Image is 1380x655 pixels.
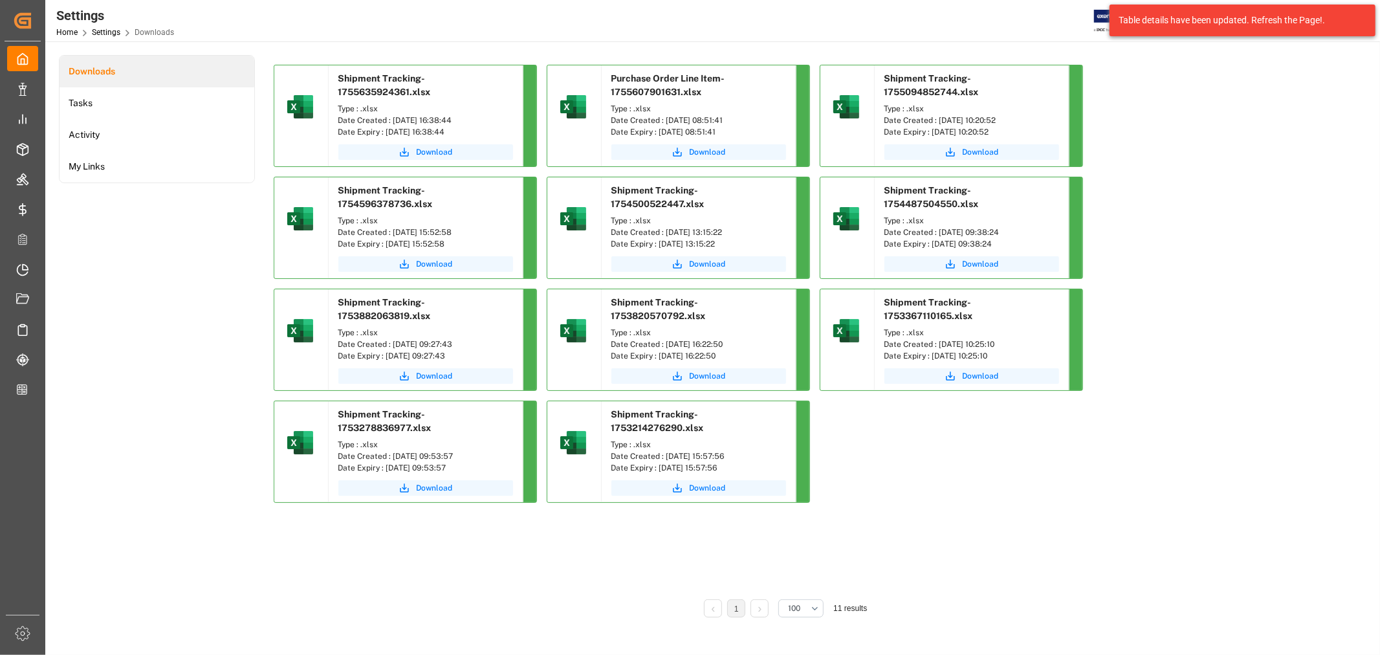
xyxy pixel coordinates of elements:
[884,339,1059,350] div: Date Created : [DATE] 10:25:10
[1119,14,1357,27] div: Table details have been updated. Refresh the Page!.
[690,482,726,494] span: Download
[338,126,513,138] div: Date Expiry : [DATE] 16:38:44
[417,370,453,382] span: Download
[884,297,973,321] span: Shipment Tracking-1753367110165.xlsx
[831,91,862,122] img: microsoft-excel-2019--v1.png
[884,368,1059,384] button: Download
[285,315,316,346] img: microsoft-excel-2019--v1.png
[60,119,254,151] a: Activity
[1094,10,1139,32] img: Exertis%20JAM%20-%20Email%20Logo.jpg_1722504956.jpg
[338,215,513,227] div: Type : .xlsx
[611,227,786,238] div: Date Created : [DATE] 13:15:22
[690,258,726,270] span: Download
[833,604,867,613] span: 11 results
[338,103,513,115] div: Type : .xlsx
[611,256,786,272] a: Download
[690,146,726,158] span: Download
[690,370,726,382] span: Download
[611,73,725,97] span: Purchase Order Line Item-1755607901631.xlsx
[338,439,513,450] div: Type : .xlsx
[338,327,513,339] div: Type : .xlsx
[963,146,999,158] span: Download
[611,462,786,474] div: Date Expiry : [DATE] 15:57:56
[558,203,589,234] img: microsoft-excel-2019--v1.png
[884,185,979,209] span: Shipment Tracking-1754487504550.xlsx
[884,103,1059,115] div: Type : .xlsx
[704,599,722,617] li: Previous Page
[884,238,1059,250] div: Date Expiry : [DATE] 09:38:24
[611,409,704,433] span: Shipment Tracking-1753214276290.xlsx
[338,368,513,384] button: Download
[831,203,862,234] img: microsoft-excel-2019--v1.png
[788,603,800,614] span: 100
[417,258,453,270] span: Download
[558,315,589,346] img: microsoft-excel-2019--v1.png
[338,256,513,272] button: Download
[884,126,1059,138] div: Date Expiry : [DATE] 10:20:52
[417,146,453,158] span: Download
[338,480,513,496] button: Download
[56,28,78,37] a: Home
[338,409,432,433] span: Shipment Tracking-1753278836977.xlsx
[92,28,120,37] a: Settings
[727,599,745,617] li: 1
[611,126,786,138] div: Date Expiry : [DATE] 08:51:41
[611,327,786,339] div: Type : .xlsx
[884,350,1059,362] div: Date Expiry : [DATE] 10:25:10
[338,462,513,474] div: Date Expiry : [DATE] 09:53:57
[611,215,786,227] div: Type : .xlsx
[750,599,769,617] li: Next Page
[884,144,1059,160] button: Download
[60,56,254,87] a: Downloads
[285,427,316,458] img: microsoft-excel-2019--v1.png
[963,258,999,270] span: Download
[338,238,513,250] div: Date Expiry : [DATE] 15:52:58
[611,115,786,126] div: Date Created : [DATE] 08:51:41
[611,480,786,496] button: Download
[611,368,786,384] button: Download
[611,439,786,450] div: Type : .xlsx
[285,203,316,234] img: microsoft-excel-2019--v1.png
[734,605,739,614] a: 1
[611,350,786,362] div: Date Expiry : [DATE] 16:22:50
[338,339,513,350] div: Date Created : [DATE] 09:27:43
[56,6,174,25] div: Settings
[611,339,786,350] div: Date Created : [DATE] 16:22:50
[338,450,513,462] div: Date Created : [DATE] 09:53:57
[60,87,254,119] a: Tasks
[338,144,513,160] button: Download
[611,103,786,115] div: Type : .xlsx
[611,238,786,250] div: Date Expiry : [DATE] 13:15:22
[884,115,1059,126] div: Date Created : [DATE] 10:20:52
[884,215,1059,227] div: Type : .xlsx
[884,73,979,97] span: Shipment Tracking-1755094852744.xlsx
[558,427,589,458] img: microsoft-excel-2019--v1.png
[884,256,1059,272] button: Download
[338,350,513,362] div: Date Expiry : [DATE] 09:27:43
[338,115,513,126] div: Date Created : [DATE] 16:38:44
[60,151,254,183] a: My Links
[884,327,1059,339] div: Type : .xlsx
[338,185,433,209] span: Shipment Tracking-1754596378736.xlsx
[884,227,1059,238] div: Date Created : [DATE] 09:38:24
[417,482,453,494] span: Download
[338,73,431,97] span: Shipment Tracking-1755635924361.xlsx
[963,370,999,382] span: Download
[558,91,589,122] img: microsoft-excel-2019--v1.png
[338,297,431,321] span: Shipment Tracking-1753882063819.xlsx
[778,599,824,617] button: open menu
[611,144,786,160] button: Download
[611,185,705,209] span: Shipment Tracking-1754500522447.xlsx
